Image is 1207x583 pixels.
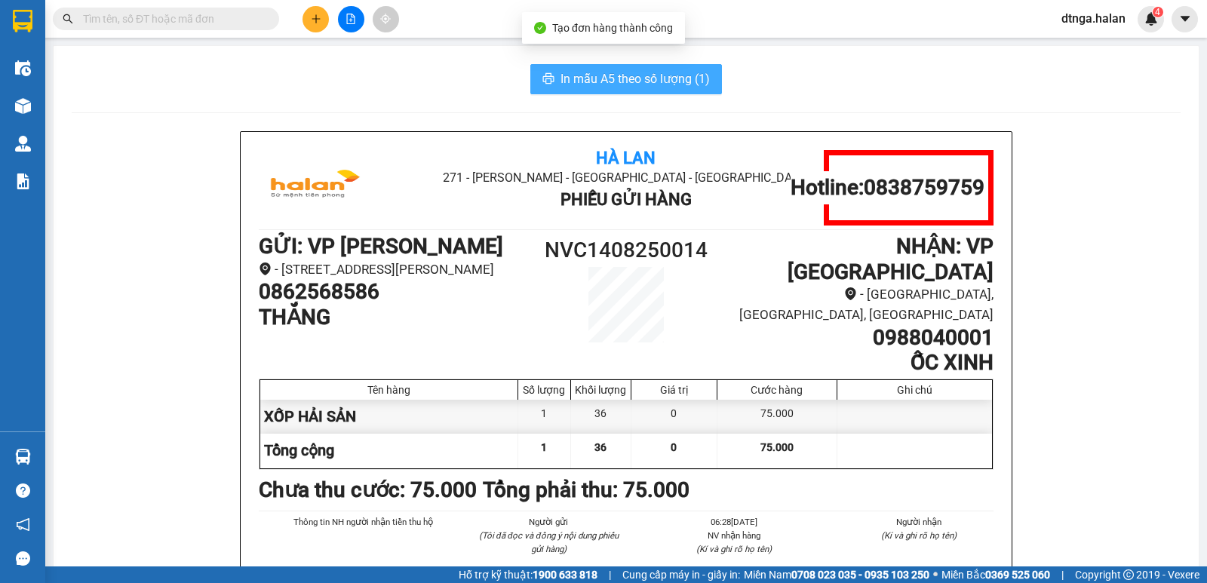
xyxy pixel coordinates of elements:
[788,234,994,284] b: NHẬN : VP [GEOGRAPHIC_DATA]
[594,441,607,453] span: 36
[985,569,1050,581] strong: 0369 525 060
[534,22,546,34] span: check-circle
[933,572,938,578] span: ⚪️
[380,14,391,24] span: aim
[717,400,837,434] div: 75.000
[289,515,438,529] li: Thông tin NH người nhận tiền thu hộ
[16,551,30,566] span: message
[659,515,809,529] li: 06:28[DATE]
[718,284,994,324] li: - [GEOGRAPHIC_DATA], [GEOGRAPHIC_DATA], [GEOGRAPHIC_DATA]
[259,477,477,502] b: Chưa thu cước : 75.000
[622,566,740,583] span: Cung cấp máy in - giấy in:
[696,544,772,554] i: (Kí và ghi rõ họ tên)
[635,384,713,396] div: Giá trị
[596,149,656,167] b: Hà Lan
[844,287,857,300] span: environment
[541,441,547,453] span: 1
[534,234,718,267] h1: NVC1408250014
[259,262,272,275] span: environment
[561,69,710,88] span: In mẫu A5 theo số lượng (1)
[479,530,619,554] i: (Tôi đã đọc và đồng ý nội dung phiếu gửi hàng)
[671,441,677,453] span: 0
[631,400,717,434] div: 0
[259,259,534,280] li: - [STREET_ADDRESS][PERSON_NAME]
[15,173,31,189] img: solution-icon
[483,477,689,502] b: Tổng phải thu: 75.000
[16,483,30,498] span: question-circle
[16,517,30,532] span: notification
[1153,7,1163,17] sup: 4
[522,384,567,396] div: Số lượng
[1178,12,1192,26] span: caret-down
[259,150,372,226] img: logo.jpg
[459,566,597,583] span: Hỗ trợ kỹ thuật:
[791,569,929,581] strong: 0708 023 035 - 0935 103 250
[791,175,984,201] h1: Hotline: 0838759759
[13,10,32,32] img: logo-vxr
[15,449,31,465] img: warehouse-icon
[841,384,988,396] div: Ghi chú
[338,6,364,32] button: file-add
[259,234,503,259] b: GỬI : VP [PERSON_NAME]
[1123,569,1134,580] span: copyright
[575,384,627,396] div: Khối lượng
[259,279,534,305] h1: 0862568586
[561,190,692,209] b: Phiếu Gửi Hàng
[259,305,534,330] h1: THẮNG
[1144,12,1158,26] img: icon-new-feature
[718,350,994,376] h1: ỐC XINH
[1049,9,1138,28] span: dtnga.halan
[303,6,329,32] button: plus
[264,384,514,396] div: Tên hàng
[1155,7,1160,17] span: 4
[311,14,321,24] span: plus
[15,136,31,152] img: warehouse-icon
[15,98,31,114] img: warehouse-icon
[63,14,73,24] span: search
[718,325,994,351] h1: 0988040001
[533,569,597,581] strong: 1900 633 818
[552,22,673,34] span: Tạo đơn hàng thành công
[721,384,833,396] div: Cước hàng
[475,515,624,529] li: Người gửi
[373,6,399,32] button: aim
[881,530,957,541] i: (Kí và ghi rõ họ tên)
[744,566,929,583] span: Miền Nam
[571,400,631,434] div: 36
[530,64,722,94] button: printerIn mẫu A5 theo số lượng (1)
[15,60,31,76] img: warehouse-icon
[381,168,871,187] li: 271 - [PERSON_NAME] - [GEOGRAPHIC_DATA] - [GEOGRAPHIC_DATA]
[264,441,334,459] span: Tổng cộng
[845,515,994,529] li: Người nhận
[659,529,809,542] li: NV nhận hàng
[260,400,518,434] div: XỐP HẢI SẢN
[1061,566,1064,583] span: |
[542,72,554,87] span: printer
[518,400,571,434] div: 1
[609,566,611,583] span: |
[1172,6,1198,32] button: caret-down
[760,441,794,453] span: 75.000
[346,14,356,24] span: file-add
[83,11,261,27] input: Tìm tên, số ĐT hoặc mã đơn
[941,566,1050,583] span: Miền Bắc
